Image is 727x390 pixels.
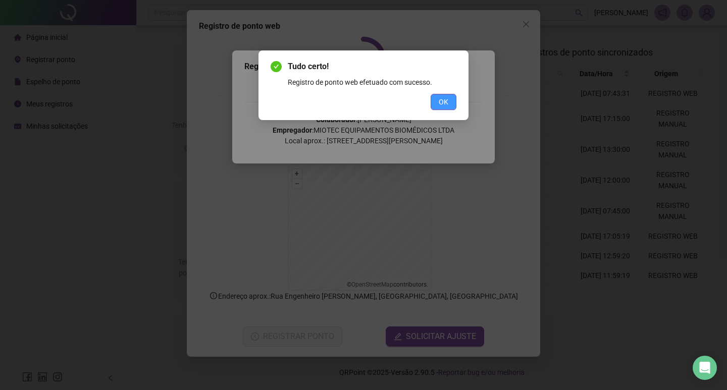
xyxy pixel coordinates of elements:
span: check-circle [271,61,282,72]
span: OK [439,96,448,107]
div: Registro de ponto web efetuado com sucesso. [288,77,456,88]
div: Open Intercom Messenger [693,356,717,380]
span: Tudo certo! [288,61,456,73]
button: OK [431,94,456,110]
